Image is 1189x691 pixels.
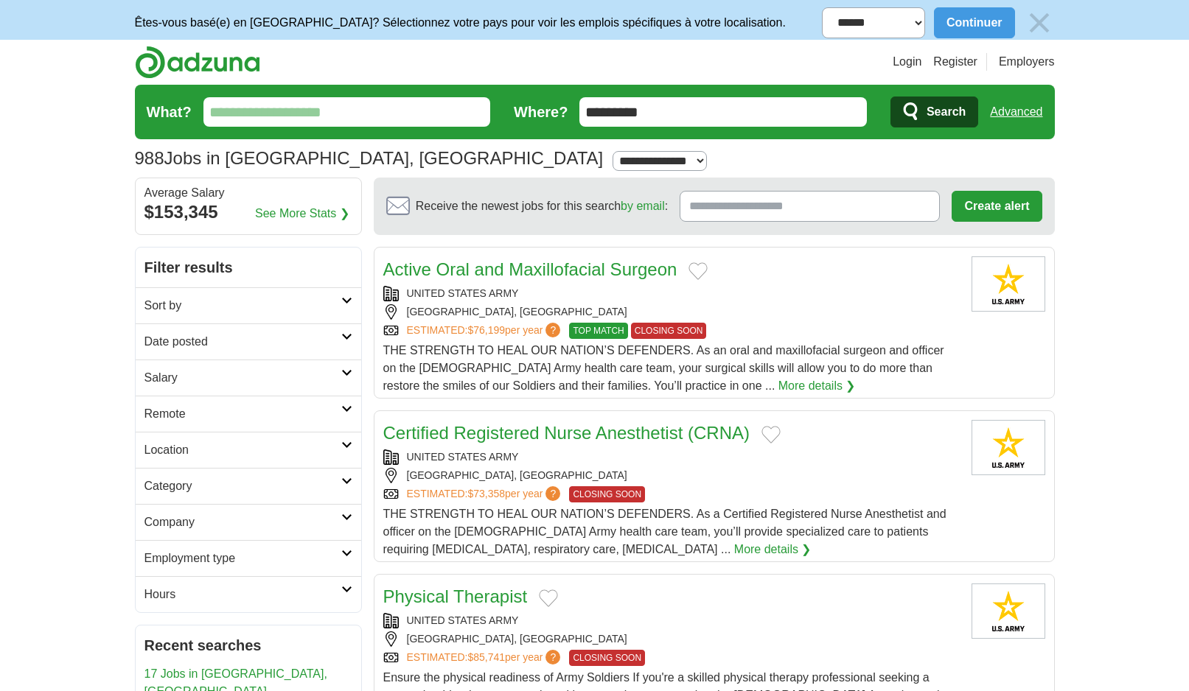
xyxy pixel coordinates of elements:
img: United States Army logo [972,583,1045,639]
span: $85,741 [467,651,505,663]
span: $73,358 [467,488,505,499]
div: $153,345 [144,199,352,225]
h2: Sort by [144,297,341,315]
span: Receive the newest jobs for this search : [416,197,668,215]
span: CLOSING SOON [631,323,707,339]
h2: Filter results [136,248,361,287]
h2: Category [144,477,341,495]
a: Salary [136,359,361,396]
a: Employment type [136,540,361,576]
img: United States Army logo [972,420,1045,475]
button: Add to favorite jobs [539,589,558,607]
h2: Recent searches [144,634,352,656]
span: 988 [135,145,164,172]
h2: Hours [144,586,341,603]
img: United States Army logo [972,256,1045,312]
span: THE STRENGTH TO HEAL OUR NATION’S DEFENDERS. As an oral and maxillofacial surgeon and officer on ... [383,344,944,392]
label: Where? [514,101,568,123]
a: Advanced [990,97,1042,127]
a: Register [933,53,977,71]
a: Sort by [136,287,361,323]
span: ? [545,486,560,501]
button: Add to favorite jobs [761,426,781,443]
a: ESTIMATED:$73,358per year? [407,486,564,502]
a: UNITED STATES ARMY [407,614,519,626]
span: CLOSING SOON [569,650,645,666]
a: ESTIMATED:$76,199per year? [407,323,564,339]
h2: Company [144,513,341,531]
img: Adzuna logo [135,46,260,79]
div: [GEOGRAPHIC_DATA], [GEOGRAPHIC_DATA] [383,468,960,483]
a: Login [893,53,921,71]
a: See More Stats ❯ [255,205,349,222]
button: Create alert [952,191,1042,222]
div: Average Salary [144,187,352,199]
label: What? [147,101,192,123]
h2: Salary [144,369,341,387]
span: ? [545,323,560,337]
h2: Remote [144,405,341,423]
button: Add to favorite jobs [688,262,708,280]
span: $76,199 [467,324,505,336]
a: Hours [136,576,361,612]
h2: Employment type [144,550,341,567]
a: Date posted [136,323,361,359]
a: by email [621,200,665,212]
h2: Date posted [144,333,341,351]
button: Search [890,97,978,127]
a: Active Oral and Maxillofacial Surgeon [383,259,677,279]
span: Search [927,97,966,127]
div: [GEOGRAPHIC_DATA], [GEOGRAPHIC_DATA] [383,631,960,647]
div: [GEOGRAPHIC_DATA], [GEOGRAPHIC_DATA] [383,304,960,320]
span: TOP MATCH [569,323,627,339]
img: icon_close_no_bg.svg [1024,7,1055,38]
a: Category [136,468,361,504]
h1: Jobs in [GEOGRAPHIC_DATA], [GEOGRAPHIC_DATA] [135,148,604,168]
span: ? [545,650,560,664]
a: Certified Registered Nurse Anesthetist (CRNA) [383,423,750,443]
a: UNITED STATES ARMY [407,287,519,299]
a: More details ❯ [778,377,856,395]
a: Remote [136,396,361,432]
span: THE STRENGTH TO HEAL OUR NATION’S DEFENDERS. As a Certified Registered Nurse Anesthetist and offi... [383,508,946,555]
span: CLOSING SOON [569,486,645,502]
a: More details ❯ [734,541,812,558]
p: Êtes-vous basé(e) en [GEOGRAPHIC_DATA]? Sélectionnez votre pays pour voir les emplois spécifiques... [135,14,786,32]
h2: Location [144,441,341,459]
a: UNITED STATES ARMY [407,451,519,463]
button: Continuer [934,7,1015,38]
a: Location [136,432,361,468]
a: Company [136,504,361,540]
a: Physical Therapist [383,586,528,606]
a: ESTIMATED:$85,741per year? [407,650,564,666]
a: Employers [999,53,1055,71]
